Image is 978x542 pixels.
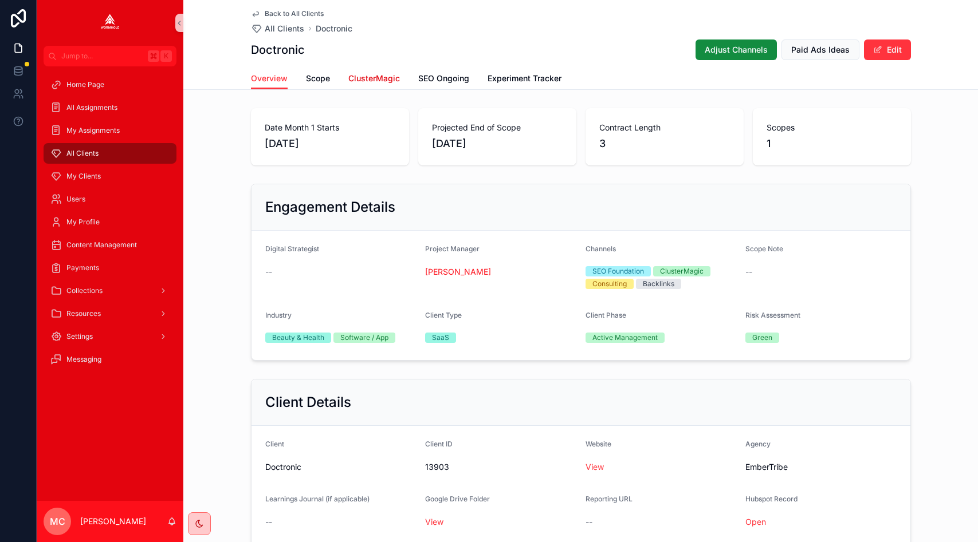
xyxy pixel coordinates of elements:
img: App logo [101,14,119,32]
span: ClusterMagic [348,73,400,84]
a: Overview [251,68,288,90]
div: Beauty & Health [272,333,324,343]
span: SEO Ongoing [418,73,469,84]
a: Payments [44,258,176,278]
a: [PERSON_NAME] [425,266,491,278]
span: Agency [745,440,771,448]
a: SEO Ongoing [418,68,469,91]
span: Doctronic [265,461,417,473]
span: Client Type [425,311,462,319]
a: My Profile [44,212,176,232]
a: Users [44,189,176,209]
span: -- [265,266,272,278]
span: 1 [767,136,897,152]
p: [PERSON_NAME] [80,516,146,527]
span: Scopes [767,122,897,133]
div: Backlinks [643,279,674,289]
span: 13903 [425,461,576,473]
span: Date Month 1 Starts [265,122,395,133]
button: Adjust Channels [696,39,777,60]
div: Green [752,333,772,343]
span: [DATE] [432,136,563,152]
span: -- [586,516,592,528]
span: -- [265,516,272,528]
span: Home Page [66,80,104,89]
span: Client Phase [586,311,626,319]
h2: Engagement Details [265,198,395,216]
span: MC [50,515,65,528]
a: Open [745,517,766,527]
span: Scope Note [745,244,783,253]
span: [DATE] [265,136,395,152]
a: Home Page [44,74,176,95]
h2: Client Details [265,393,351,412]
span: Users [66,195,85,204]
span: All Clients [66,149,99,158]
a: All Clients [44,143,176,164]
a: ClusterMagic [348,68,400,91]
span: Content Management [66,240,137,250]
span: 3 [599,136,730,152]
button: Jump to...K [44,46,176,66]
a: Back to All Clients [251,9,324,18]
span: Contract Length [599,122,730,133]
span: Learnings Journal (if applicable) [265,494,370,503]
a: Settings [44,326,176,347]
span: Channels [586,244,616,253]
span: Overview [251,73,288,84]
span: All Assignments [66,103,117,112]
div: ClusterMagic [660,266,704,276]
button: Edit [864,39,911,60]
a: Resources [44,303,176,324]
span: Hubspot Record [745,494,798,503]
span: Adjust Channels [705,44,768,56]
span: EmberTribe [745,461,788,473]
a: Scope [306,68,330,91]
a: View [425,517,443,527]
a: Content Management [44,235,176,255]
span: Client ID [425,440,453,448]
span: Projected End of Scope [432,122,563,133]
span: Collections [66,286,103,295]
span: My Assignments [66,126,120,135]
a: My Clients [44,166,176,187]
a: Experiment Tracker [488,68,561,91]
a: Doctronic [316,23,352,34]
span: Payments [66,263,99,272]
span: Google Drive Folder [425,494,490,503]
span: Client [265,440,284,448]
span: K [162,52,171,61]
div: Consulting [592,279,627,289]
a: Collections [44,280,176,301]
div: Software / App [340,333,388,343]
span: Back to All Clients [265,9,324,18]
div: SaaS [432,333,449,343]
span: My Clients [66,172,101,181]
span: Industry [265,311,292,319]
div: scrollable content [37,66,183,501]
span: Settings [66,332,93,341]
span: Risk Assessment [745,311,800,319]
a: Messaging [44,349,176,370]
span: My Profile [66,217,100,227]
span: Experiment Tracker [488,73,561,84]
div: Active Management [592,333,658,343]
a: View [586,462,604,472]
span: Website [586,440,611,448]
span: Project Manager [425,244,480,253]
h1: Doctronic [251,42,305,58]
span: Reporting URL [586,494,633,503]
button: Paid Ads Ideas [781,39,859,60]
a: My Assignments [44,120,176,141]
span: All Clients [265,23,304,34]
span: Messaging [66,355,101,364]
span: -- [745,266,752,278]
a: All Assignments [44,97,176,118]
span: Jump to... [61,52,143,61]
span: Paid Ads Ideas [791,44,850,56]
span: Scope [306,73,330,84]
a: All Clients [251,23,304,34]
span: Resources [66,309,101,318]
